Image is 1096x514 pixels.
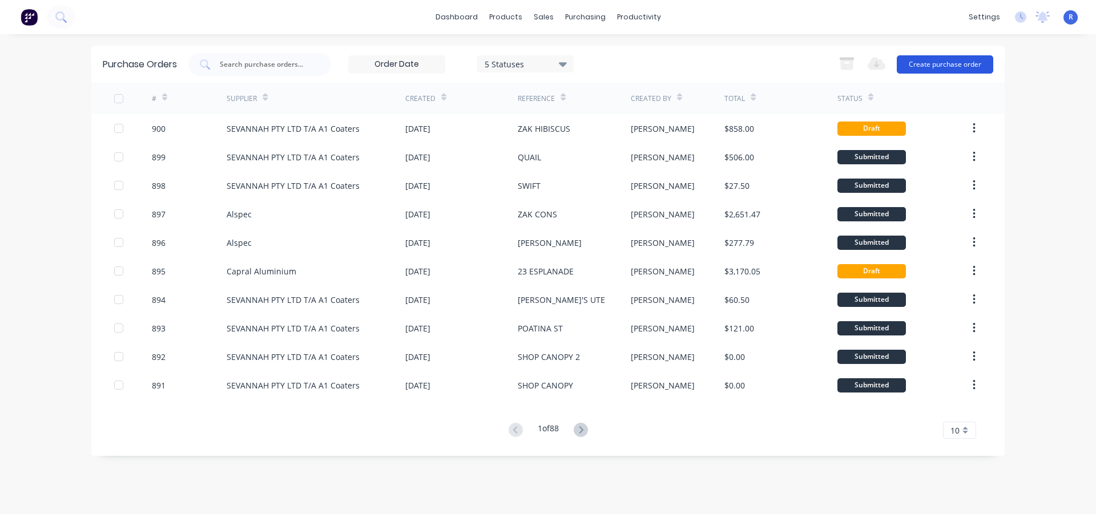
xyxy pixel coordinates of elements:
[631,123,695,135] div: [PERSON_NAME]
[724,294,750,306] div: $60.50
[227,237,252,249] div: Alspec
[152,151,166,163] div: 899
[152,351,166,363] div: 892
[611,9,667,26] div: productivity
[430,9,483,26] a: dashboard
[518,265,574,277] div: 23 ESPLANADE
[631,351,695,363] div: [PERSON_NAME]
[518,151,541,163] div: QUAIL
[837,94,863,104] div: Status
[837,150,906,164] div: Submitted
[518,237,582,249] div: [PERSON_NAME]
[227,180,360,192] div: SEVANNAH PTY LTD T/A A1 Coaters
[405,151,430,163] div: [DATE]
[21,9,38,26] img: Factory
[837,122,906,136] div: Draft
[227,351,360,363] div: SEVANNAH PTY LTD T/A A1 Coaters
[152,237,166,249] div: 896
[528,9,559,26] div: sales
[559,9,611,26] div: purchasing
[405,294,430,306] div: [DATE]
[724,237,754,249] div: $277.79
[405,94,436,104] div: Created
[631,294,695,306] div: [PERSON_NAME]
[152,294,166,306] div: 894
[631,265,695,277] div: [PERSON_NAME]
[405,123,430,135] div: [DATE]
[227,94,257,104] div: Supplier
[724,322,754,334] div: $121.00
[227,151,360,163] div: SEVANNAH PTY LTD T/A A1 Coaters
[227,123,360,135] div: SEVANNAH PTY LTD T/A A1 Coaters
[518,208,557,220] div: ZAK CONS
[724,123,754,135] div: $858.00
[152,265,166,277] div: 895
[227,265,296,277] div: Capral Aluminium
[405,237,430,249] div: [DATE]
[631,208,695,220] div: [PERSON_NAME]
[518,294,605,306] div: [PERSON_NAME]'S UTE
[518,379,573,391] div: SHOP CANOPY
[837,350,906,364] div: Submitted
[518,180,541,192] div: SWIFT
[837,264,906,278] div: Draft
[897,55,993,74] button: Create purchase order
[349,56,445,73] input: Order Date
[483,9,528,26] div: products
[405,265,430,277] div: [DATE]
[837,207,906,221] div: Submitted
[152,322,166,334] div: 893
[837,293,906,307] div: Submitted
[152,180,166,192] div: 898
[103,58,177,71] div: Purchase Orders
[518,351,580,363] div: SHOP CANOPY 2
[227,294,360,306] div: SEVANNAH PTY LTD T/A A1 Coaters
[724,151,754,163] div: $506.00
[227,379,360,391] div: SEVANNAH PTY LTD T/A A1 Coaters
[405,180,430,192] div: [DATE]
[837,179,906,193] div: Submitted
[219,59,313,70] input: Search purchase orders...
[405,379,430,391] div: [DATE]
[724,379,745,391] div: $0.00
[837,378,906,392] div: Submitted
[837,321,906,335] div: Submitted
[963,9,1006,26] div: settings
[518,123,570,135] div: ZAK HIBISCUS
[631,237,695,249] div: [PERSON_NAME]
[724,208,760,220] div: $2,651.47
[405,322,430,334] div: [DATE]
[485,58,566,70] div: 5 Statuses
[631,151,695,163] div: [PERSON_NAME]
[518,322,563,334] div: POATINA ST
[152,123,166,135] div: 900
[227,322,360,334] div: SEVANNAH PTY LTD T/A A1 Coaters
[631,322,695,334] div: [PERSON_NAME]
[724,180,750,192] div: $27.50
[227,208,252,220] div: Alspec
[152,208,166,220] div: 897
[724,351,745,363] div: $0.00
[631,94,671,104] div: Created By
[837,236,906,250] div: Submitted
[724,265,760,277] div: $3,170.05
[518,94,555,104] div: Reference
[152,379,166,391] div: 891
[152,94,156,104] div: #
[724,94,745,104] div: Total
[405,208,430,220] div: [DATE]
[950,424,960,436] span: 10
[405,351,430,363] div: [DATE]
[631,379,695,391] div: [PERSON_NAME]
[538,422,559,439] div: 1 of 88
[631,180,695,192] div: [PERSON_NAME]
[1069,12,1073,22] span: R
